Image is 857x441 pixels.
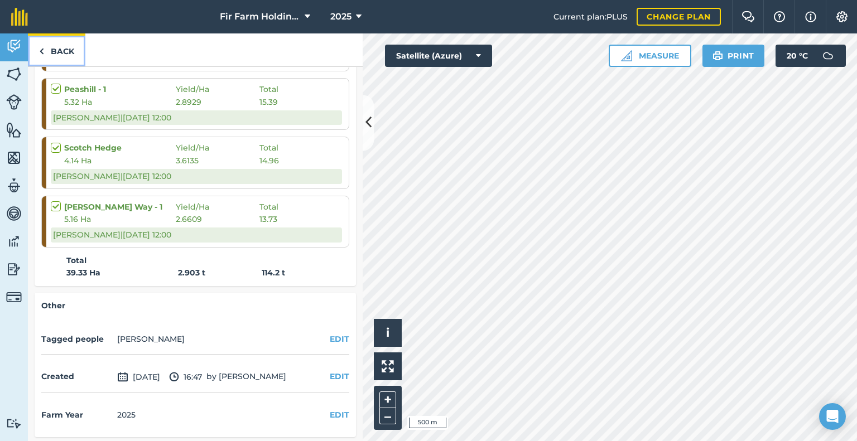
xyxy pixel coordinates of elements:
[117,409,136,421] div: 2025
[39,45,44,58] img: svg+xml;base64,PHN2ZyB4bWxucz0iaHR0cDovL3d3dy53My5vcmcvMjAwMC9zdmciIHdpZHRoPSI5IiBoZWlnaHQ9IjI0Ii...
[817,45,839,67] img: svg+xml;base64,PD94bWwgdmVyc2lvbj0iMS4wIiBlbmNvZGluZz0idXRmLTgiPz4KPCEtLSBHZW5lcmF0b3I6IEFkb2JlIE...
[773,11,786,22] img: A question mark icon
[6,289,22,305] img: svg+xml;base64,PD94bWwgdmVyc2lvbj0iMS4wIiBlbmNvZGluZz0idXRmLTgiPz4KPCEtLSBHZW5lcmF0b3I6IEFkb2JlIE...
[553,11,628,23] span: Current plan : PLUS
[330,10,352,23] span: 2025
[176,96,259,108] span: 2.8929
[28,33,85,66] a: Back
[6,66,22,83] img: svg+xml;base64,PHN2ZyB4bWxucz0iaHR0cDovL3d3dy53My5vcmcvMjAwMC9zdmciIHdpZHRoPSI1NiIgaGVpZ2h0PSI2MC...
[6,122,22,138] img: svg+xml;base64,PHN2ZyB4bWxucz0iaHR0cDovL3d3dy53My5vcmcvMjAwMC9zdmciIHdpZHRoPSI1NiIgaGVpZ2h0PSI2MC...
[176,213,259,225] span: 2.6609
[637,8,721,26] a: Change plan
[176,154,259,167] span: 3.6135
[117,370,160,384] span: [DATE]
[64,201,176,213] strong: [PERSON_NAME] Way - 1
[259,96,278,108] span: 15.39
[259,142,278,154] span: Total
[259,213,277,225] span: 13.73
[64,83,176,95] strong: Peashill - 1
[712,49,723,62] img: svg+xml;base64,PHN2ZyB4bWxucz0iaHR0cDovL3d3dy53My5vcmcvMjAwMC9zdmciIHdpZHRoPSIxOSIgaGVpZ2h0PSIyNC...
[379,408,396,424] button: –
[330,409,349,421] button: EDIT
[66,266,178,279] strong: 39.33 Ha
[41,370,113,382] h4: Created
[176,83,259,95] span: Yield / Ha
[169,370,202,384] span: 16:47
[6,149,22,166] img: svg+xml;base64,PHN2ZyB4bWxucz0iaHR0cDovL3d3dy53My5vcmcvMjAwMC9zdmciIHdpZHRoPSI1NiIgaGVpZ2h0PSI2MC...
[379,391,396,408] button: +
[330,333,349,345] button: EDIT
[259,83,278,95] span: Total
[6,38,22,55] img: svg+xml;base64,PD94bWwgdmVyc2lvbj0iMS4wIiBlbmNvZGluZz0idXRmLTgiPz4KPCEtLSBHZW5lcmF0b3I6IEFkb2JlIE...
[41,299,349,312] h4: Other
[176,201,259,213] span: Yield / Ha
[259,154,279,167] span: 14.96
[169,370,179,384] img: svg+xml;base64,PD94bWwgdmVyc2lvbj0iMS4wIiBlbmNvZGluZz0idXRmLTgiPz4KPCEtLSBHZW5lcmF0b3I6IEFkb2JlIE...
[41,409,113,421] h4: Farm Year
[51,169,342,183] div: [PERSON_NAME] | [DATE] 12:00
[819,403,846,430] div: Open Intercom Messenger
[805,10,816,23] img: svg+xml;base64,PHN2ZyB4bWxucz0iaHR0cDovL3d3dy53My5vcmcvMjAwMC9zdmciIHdpZHRoPSIxNyIgaGVpZ2h0PSIxNy...
[64,142,176,154] strong: Scotch Hedge
[64,96,176,108] span: 5.32 Ha
[742,11,755,22] img: Two speech bubbles overlapping with the left bubble in the forefront
[178,266,262,279] strong: 2.903 t
[259,201,278,213] span: Total
[382,360,394,372] img: Four arrows, one pointing top left, one top right, one bottom right and the last bottom left
[609,45,691,67] button: Measure
[776,45,846,67] button: 20 °C
[6,418,22,429] img: svg+xml;base64,PD94bWwgdmVyc2lvbj0iMS4wIiBlbmNvZGluZz0idXRmLTgiPz4KPCEtLSBHZW5lcmF0b3I6IEFkb2JlIE...
[6,205,22,222] img: svg+xml;base64,PD94bWwgdmVyc2lvbj0iMS4wIiBlbmNvZGluZz0idXRmLTgiPz4KPCEtLSBHZW5lcmF0b3I6IEFkb2JlIE...
[66,254,86,266] strong: Total
[385,45,492,67] button: Satellite (Azure)
[621,50,632,61] img: Ruler icon
[51,227,342,242] div: [PERSON_NAME] | [DATE] 12:00
[41,333,113,345] h4: Tagged people
[787,45,808,67] span: 20 ° C
[64,154,176,167] span: 4.14 Ha
[6,233,22,250] img: svg+xml;base64,PD94bWwgdmVyc2lvbj0iMS4wIiBlbmNvZGluZz0idXRmLTgiPz4KPCEtLSBHZW5lcmF0b3I6IEFkb2JlIE...
[6,177,22,194] img: svg+xml;base64,PD94bWwgdmVyc2lvbj0iMS4wIiBlbmNvZGluZz0idXRmLTgiPz4KPCEtLSBHZW5lcmF0b3I6IEFkb2JlIE...
[41,361,349,393] div: by [PERSON_NAME]
[702,45,765,67] button: Print
[220,10,300,23] span: Fir Farm Holdings Limited
[64,213,176,225] span: 5.16 Ha
[51,110,342,125] div: [PERSON_NAME] | [DATE] 12:00
[11,8,28,26] img: fieldmargin Logo
[6,94,22,110] img: svg+xml;base64,PD94bWwgdmVyc2lvbj0iMS4wIiBlbmNvZGluZz0idXRmLTgiPz4KPCEtLSBHZW5lcmF0b3I6IEFkb2JlIE...
[835,11,849,22] img: A cog icon
[117,333,185,345] li: [PERSON_NAME]
[6,261,22,278] img: svg+xml;base64,PD94bWwgdmVyc2lvbj0iMS4wIiBlbmNvZGluZz0idXRmLTgiPz4KPCEtLSBHZW5lcmF0b3I6IEFkb2JlIE...
[386,326,389,340] span: i
[374,319,402,347] button: i
[117,370,128,384] img: svg+xml;base64,PD94bWwgdmVyc2lvbj0iMS4wIiBlbmNvZGluZz0idXRmLTgiPz4KPCEtLSBHZW5lcmF0b3I6IEFkb2JlIE...
[262,268,285,278] strong: 114.2 t
[176,142,259,154] span: Yield / Ha
[330,370,349,382] button: EDIT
